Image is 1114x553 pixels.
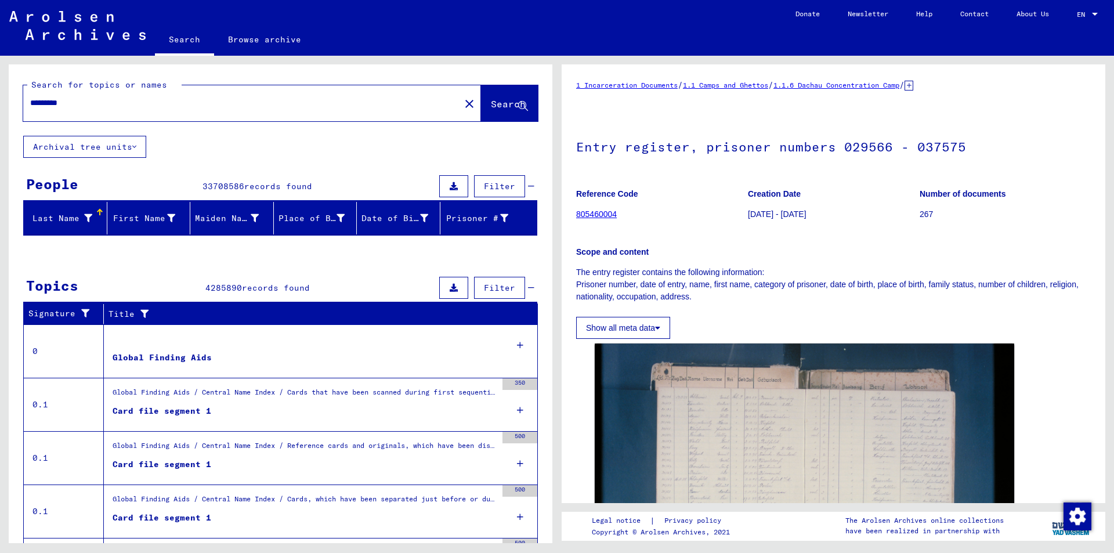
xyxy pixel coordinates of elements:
[576,189,638,198] b: Reference Code
[576,120,1091,171] h1: Entry register, prisoner numbers 029566 - 037575
[24,485,104,538] td: 0.1
[195,209,273,227] div: Maiden Name
[113,405,211,417] div: Card file segment 1
[361,209,443,227] div: Date of Birth
[24,324,104,378] td: 0
[683,81,768,89] a: 1.1 Camps and Ghettos
[576,317,670,339] button: Show all meta data
[107,202,191,234] mat-header-cell: First Name
[1050,511,1093,540] img: yv_logo.png
[26,174,78,194] div: People
[202,181,244,191] span: 33708586
[113,458,211,471] div: Card file segment 1
[108,308,515,320] div: Title
[445,212,509,225] div: Prisoner #
[678,79,683,90] span: /
[278,209,360,227] div: Place of Birth
[108,305,526,323] div: Title
[440,202,537,234] mat-header-cell: Prisoner #
[244,181,312,191] span: records found
[920,208,1091,221] p: 267
[9,11,146,40] img: Arolsen_neg.svg
[195,212,259,225] div: Maiden Name
[748,189,801,198] b: Creation Date
[748,208,919,221] p: [DATE] - [DATE]
[31,79,167,90] mat-label: Search for topics or names
[502,378,537,390] div: 350
[502,538,537,550] div: 500
[24,431,104,485] td: 0.1
[28,209,107,227] div: Last Name
[278,212,345,225] div: Place of Birth
[462,97,476,111] mat-icon: close
[113,352,212,364] div: Global Finding Aids
[24,378,104,431] td: 0.1
[576,266,1091,303] p: The entry register contains the following information: Prisoner number, date of entry, name, firs...
[112,209,190,227] div: First Name
[28,308,95,320] div: Signature
[474,277,525,299] button: Filter
[1077,10,1090,19] span: EN
[899,79,905,90] span: /
[655,515,735,527] a: Privacy policy
[113,440,497,457] div: Global Finding Aids / Central Name Index / Reference cards and originals, which have been discove...
[845,526,1004,536] p: have been realized in partnership with
[205,283,242,293] span: 4285890
[113,387,497,403] div: Global Finding Aids / Central Name Index / Cards that have been scanned during first sequential m...
[214,26,315,53] a: Browse archive
[484,283,515,293] span: Filter
[26,275,78,296] div: Topics
[445,209,523,227] div: Prisoner #
[357,202,440,234] mat-header-cell: Date of Birth
[361,212,428,225] div: Date of Birth
[113,494,497,510] div: Global Finding Aids / Central Name Index / Cards, which have been separated just before or during...
[845,515,1004,526] p: The Arolsen Archives online collections
[28,212,92,225] div: Last Name
[481,85,538,121] button: Search
[155,26,214,56] a: Search
[24,202,107,234] mat-header-cell: Last Name
[484,181,515,191] span: Filter
[773,81,899,89] a: 1.1.6 Dachau Concentration Camp
[576,81,678,89] a: 1 Incarceration Documents
[28,305,106,323] div: Signature
[474,175,525,197] button: Filter
[112,212,176,225] div: First Name
[592,515,650,527] a: Legal notice
[576,209,617,219] a: 805460004
[576,247,649,256] b: Scope and content
[592,515,735,527] div: |
[920,189,1006,198] b: Number of documents
[113,512,211,524] div: Card file segment 1
[1064,503,1091,530] img: Change consent
[502,485,537,497] div: 500
[502,432,537,443] div: 500
[242,283,310,293] span: records found
[592,527,735,537] p: Copyright © Arolsen Archives, 2021
[23,136,146,158] button: Archival tree units
[491,98,526,110] span: Search
[190,202,274,234] mat-header-cell: Maiden Name
[274,202,357,234] mat-header-cell: Place of Birth
[768,79,773,90] span: /
[458,92,481,115] button: Clear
